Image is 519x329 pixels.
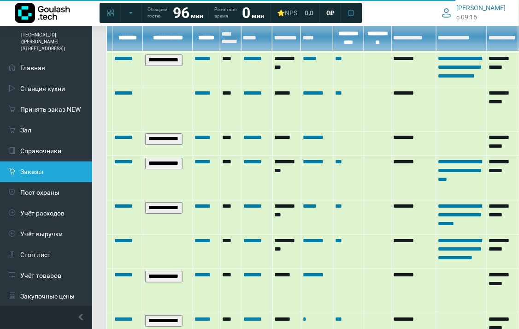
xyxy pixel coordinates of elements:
span: NPS [285,9,297,17]
span: ₽ [330,9,335,17]
div: ⭐ [277,9,297,17]
span: мин [191,12,203,19]
a: ⭐NPS 0,0 [271,5,319,21]
button: [PERSON_NAME] c 09:16 [436,2,512,24]
span: c 09:16 [457,12,478,22]
a: 0 ₽ [321,5,340,21]
strong: 96 [173,4,189,22]
span: Расчетное время [214,6,236,19]
span: Обещаем гостю [147,6,167,19]
span: 0 [326,9,330,17]
strong: 0 [242,4,250,22]
span: [PERSON_NAME] [457,4,506,12]
img: Логотип компании Goulash.tech [15,3,70,23]
a: Обещаем гостю 96 мин Расчетное время 0 мин [142,5,270,21]
span: 0,0 [305,9,313,17]
span: мин [252,12,264,19]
